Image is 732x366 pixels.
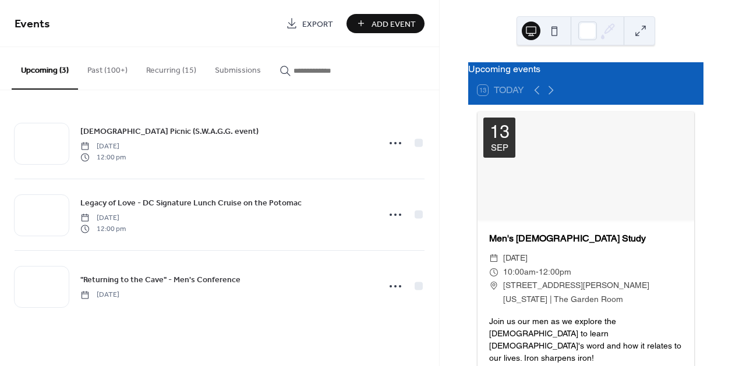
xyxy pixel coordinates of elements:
button: Submissions [206,47,270,88]
span: [DATE] [80,290,119,300]
span: - [536,265,539,279]
span: Events [15,13,50,35]
span: [DATE] [80,141,126,152]
div: ​ [489,251,498,265]
span: 12:00 pm [80,152,126,162]
a: "Returning to the Cave" - Men's Conference [80,273,241,286]
span: "Returning to the Cave" - Men's Conference [80,274,241,286]
button: Past (100+) [78,47,137,88]
div: Join us our men as we explore the [DEMOGRAPHIC_DATA] to learn [DEMOGRAPHIC_DATA]'s word and how i... [478,315,694,364]
button: Recurring (15) [137,47,206,88]
span: [DEMOGRAPHIC_DATA] Picnic (S.W.A.G.G. event) [80,126,259,138]
div: ​ [489,265,498,279]
span: Export [302,18,333,30]
span: [STREET_ADDRESS][PERSON_NAME][US_STATE] | The Garden Room [503,279,683,307]
button: Upcoming (3) [12,47,78,90]
span: [DATE] [80,213,126,223]
span: 10:00am [503,265,536,279]
div: Men's [DEMOGRAPHIC_DATA] Study [478,232,694,246]
div: 13 [490,123,510,141]
button: Add Event [346,14,425,33]
span: 12:00 pm [80,223,126,234]
a: Export [277,14,342,33]
a: [DEMOGRAPHIC_DATA] Picnic (S.W.A.G.G. event) [80,125,259,138]
span: [DATE] [503,251,528,265]
a: Legacy of Love - DC Signature Lunch Cruise on the Potomac [80,196,302,209]
span: Add Event [372,18,416,30]
div: ​ [489,279,498,293]
div: Upcoming events [468,62,703,76]
span: 12:00pm [539,265,571,279]
span: Legacy of Love - DC Signature Lunch Cruise on the Potomac [80,197,302,209]
div: Sep [491,143,508,152]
